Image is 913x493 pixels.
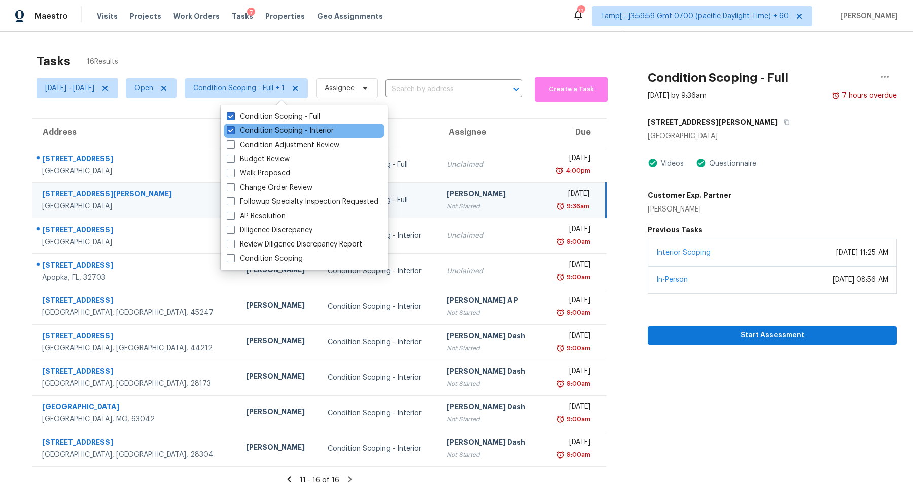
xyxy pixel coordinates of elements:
label: Condition Scoping - Interior [227,126,334,136]
div: Condition Scoping - Interior [328,337,431,347]
div: [STREET_ADDRESS] [42,225,230,237]
div: [DATE] 08:56 AM [833,275,888,285]
div: Not Started [447,343,534,354]
div: 9:00am [565,379,590,389]
span: Geo Assignments [317,11,383,21]
div: [GEOGRAPHIC_DATA] [42,166,230,177]
span: Maestro [34,11,68,21]
div: [DATE] [550,260,590,272]
div: Condition Scoping - Interior [328,408,431,418]
span: Work Orders [173,11,220,21]
div: [PERSON_NAME] Dash [447,331,534,343]
div: [GEOGRAPHIC_DATA], [GEOGRAPHIC_DATA], 44212 [42,343,230,354]
div: [DATE] [550,189,590,201]
label: Condition Adjustment Review [227,140,339,150]
th: Assignee [439,119,542,147]
h5: Customer Exp. Partner [648,190,731,200]
input: Search by address [385,82,494,97]
div: [PERSON_NAME] Dash [447,402,534,414]
div: Unclaimed [447,160,534,170]
div: 7 hours overdue [840,91,897,101]
span: 16 Results [87,57,118,67]
label: Review Diligence Discrepancy Report [227,239,362,250]
div: [STREET_ADDRESS] [42,437,230,450]
label: AP Resolution [227,211,286,221]
img: Overdue Alarm Icon [556,201,565,212]
div: Condition Scoping - Interior [328,302,431,312]
span: Projects [130,11,161,21]
div: Not Started [447,308,534,318]
div: 4:00pm [564,166,590,176]
div: Not Started [447,450,534,460]
div: [DATE] 11:25 AM [836,248,888,258]
div: [GEOGRAPHIC_DATA], MO, 63042 [42,414,230,425]
button: Open [509,82,523,96]
div: Condition Scoping - Interior [328,266,431,276]
span: Visits [97,11,118,21]
span: Tamp[…]3:59:59 Gmt 0700 (pacific Daylight Time) + 60 [601,11,789,21]
div: [GEOGRAPHIC_DATA], [GEOGRAPHIC_DATA], 28173 [42,379,230,389]
span: 11 - 16 of 16 [300,477,339,484]
label: Change Order Review [227,183,312,193]
label: Condition Scoping - Full [227,112,320,122]
button: Start Assessment [648,326,897,345]
span: Properties [265,11,305,21]
div: [PERSON_NAME] Dash [447,366,534,379]
img: Overdue Alarm Icon [556,237,565,247]
div: [PERSON_NAME] [246,407,311,419]
div: [GEOGRAPHIC_DATA] [42,201,230,212]
img: Artifact Present Icon [648,158,658,168]
div: 724 [577,6,584,16]
div: [GEOGRAPHIC_DATA] [648,131,897,142]
div: [DATE] by 9:36am [648,91,707,101]
img: Overdue Alarm Icon [832,91,840,101]
div: [PERSON_NAME] [246,371,311,384]
div: [GEOGRAPHIC_DATA], [GEOGRAPHIC_DATA], 28304 [42,450,230,460]
th: Address [32,119,238,147]
div: [STREET_ADDRESS] [42,366,230,379]
label: Followup Specialty Inspection Requested [227,197,378,207]
a: In-Person [656,276,688,284]
div: [STREET_ADDRESS] [42,260,230,273]
label: Condition Scoping [227,254,303,264]
img: Overdue Alarm Icon [556,343,565,354]
div: [PERSON_NAME] [246,265,311,277]
div: [DATE] [550,224,590,237]
div: [GEOGRAPHIC_DATA] [42,402,230,414]
div: [PERSON_NAME] [246,300,311,313]
div: 9:00am [565,343,590,354]
img: Overdue Alarm Icon [555,166,564,176]
div: [DATE] [550,295,590,308]
div: [STREET_ADDRESS] [42,154,230,166]
div: Questionnaire [706,159,756,169]
div: [DATE] [550,366,590,379]
label: Budget Review [227,154,290,164]
div: 9:00am [565,308,590,318]
div: [DATE] [550,331,590,343]
span: [PERSON_NAME] [836,11,898,21]
div: Videos [658,159,684,169]
span: [DATE] - [DATE] [45,83,94,93]
button: Create a Task [535,77,608,102]
div: [STREET_ADDRESS] [42,295,230,308]
div: [PERSON_NAME] Dash [447,437,534,450]
div: [DATE] [550,402,590,414]
label: Walk Proposed [227,168,290,179]
div: Apopka, FL, 32703 [42,273,230,283]
div: [GEOGRAPHIC_DATA], [GEOGRAPHIC_DATA], 45247 [42,308,230,318]
div: 9:00am [565,414,590,425]
span: Tasks [232,13,253,20]
div: Unclaimed [447,266,534,276]
span: Assignee [325,83,355,93]
span: Start Assessment [656,329,889,342]
div: Condition Scoping - Interior [328,373,431,383]
label: Diligence Discrepancy [227,225,312,235]
span: Create a Task [540,84,603,95]
div: 7 [247,8,255,18]
h2: Tasks [37,56,71,66]
img: Artifact Present Icon [696,158,706,168]
div: Not Started [447,379,534,389]
img: Overdue Alarm Icon [556,272,565,283]
div: Not Started [447,414,534,425]
img: Overdue Alarm Icon [556,379,565,389]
